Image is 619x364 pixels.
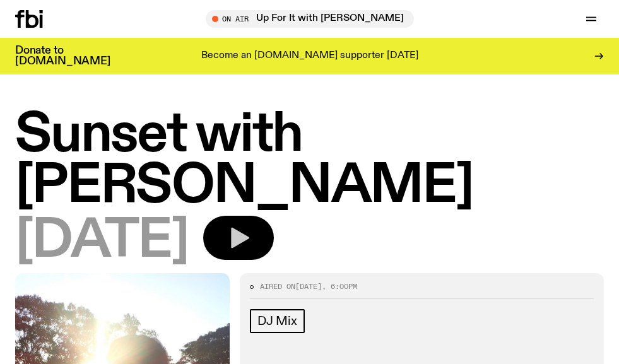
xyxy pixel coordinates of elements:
[322,281,357,291] span: , 6:00pm
[257,314,297,328] span: DJ Mix
[15,110,604,212] h1: Sunset with [PERSON_NAME]
[295,281,322,291] span: [DATE]
[15,216,188,267] span: [DATE]
[260,281,295,291] span: Aired on
[201,50,418,62] p: Become an [DOMAIN_NAME] supporter [DATE]
[206,10,414,28] button: On AirUp For It with [PERSON_NAME]
[15,45,110,67] h3: Donate to [DOMAIN_NAME]
[250,309,305,333] a: DJ Mix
